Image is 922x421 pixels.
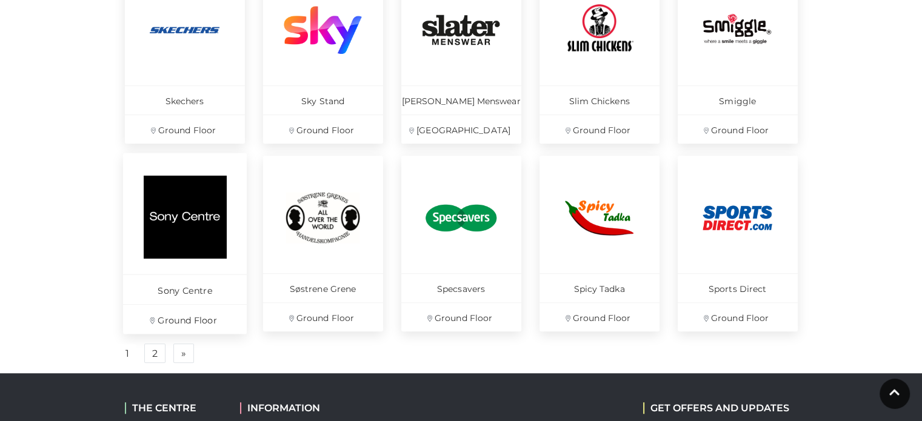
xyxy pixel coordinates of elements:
p: Sports Direct [678,273,798,302]
p: Ground Floor [123,304,247,334]
p: Skechers [125,85,245,114]
p: Ground Floor [540,302,660,331]
h2: GET OFFERS AND UPDATES [643,402,789,414]
h2: THE CENTRE [125,402,222,414]
a: Spicy Tadka Ground Floor [540,156,660,331]
p: Ground Floor [678,114,798,144]
p: Slim Chickens [540,85,660,114]
p: Ground Floor [263,302,383,331]
a: Søstrene Grene Ground Floor [263,156,383,331]
a: Sony Centre Ground Floor [123,153,247,334]
h2: INFORMATION [240,402,395,414]
a: Next [173,343,194,363]
p: Specsavers [401,273,521,302]
p: Ground Floor [125,114,245,144]
p: Smiggle [678,85,798,114]
p: Ground Floor [540,114,660,144]
span: » [181,349,186,357]
p: Spicy Tadka [540,273,660,302]
p: Ground Floor [678,302,798,331]
p: Ground Floor [263,114,383,144]
a: Sports Direct Ground Floor [678,156,798,331]
a: 1 [118,344,136,363]
a: 2 [144,343,165,363]
p: Sky Stand [263,85,383,114]
p: Ground Floor [401,302,521,331]
p: Sony Centre [123,274,247,303]
p: Søstrene Grene [263,273,383,302]
p: [PERSON_NAME] Menswear [401,85,521,114]
a: Specsavers Ground Floor [401,156,521,331]
p: [GEOGRAPHIC_DATA] [401,114,521,144]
